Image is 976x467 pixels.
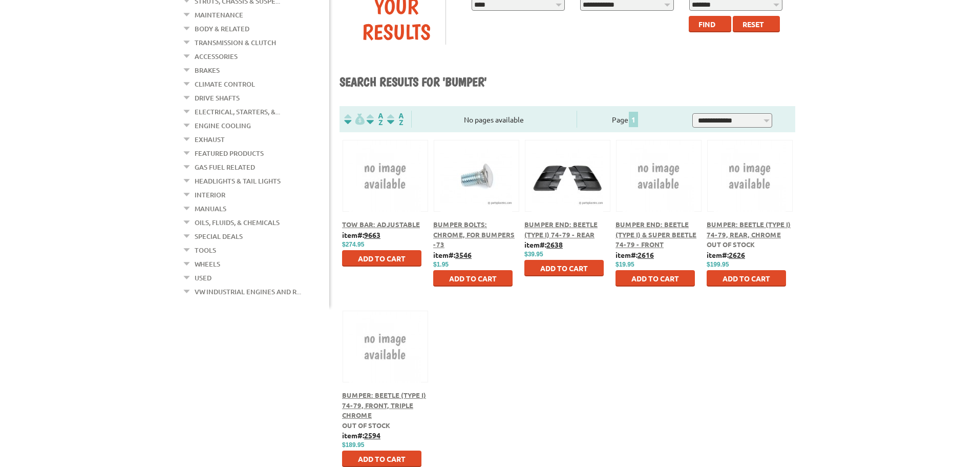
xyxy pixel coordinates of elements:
span: Add to Cart [540,263,588,273]
div: Page [577,111,674,128]
a: Brakes [195,64,220,77]
a: Drive Shafts [195,91,240,105]
img: Sort by Sales Rank [385,113,406,125]
b: item#: [707,250,745,259]
a: Oils, Fluids, & Chemicals [195,216,280,229]
div: No pages available [412,114,577,125]
h1: Search results for 'bumper' [340,74,795,91]
b: item#: [342,230,380,239]
u: 3546 [455,250,472,259]
a: Accessories [195,50,238,63]
span: Reset [742,19,764,29]
a: Bumper: Beetle (Type I) 74-79, Front, Triple Chrome [342,391,426,419]
a: VW Industrial Engines and R... [195,285,301,298]
button: Add to Cart [342,451,421,467]
span: Out of stock [342,421,390,430]
span: $19.95 [616,261,634,268]
a: Transmission & Clutch [195,36,276,49]
a: Climate Control [195,77,255,91]
a: Featured Products [195,147,264,160]
a: Engine Cooling [195,119,251,132]
button: Add to Cart [616,270,695,287]
u: 2616 [638,250,654,259]
span: $274.95 [342,241,364,248]
b: item#: [342,431,380,440]
span: $39.95 [524,251,543,258]
span: $189.95 [342,441,364,449]
a: Wheels [195,257,220,271]
a: Tow Bar: Adjustable [342,220,420,229]
span: Find [698,19,715,29]
span: Add to Cart [723,274,770,283]
a: Used [195,271,211,285]
a: Maintenance [195,8,243,22]
button: Add to Cart [524,260,604,276]
a: Electrical, Starters, &... [195,105,280,118]
u: 2626 [729,250,745,259]
a: Bumper: Beetle (Type I) 74-79, Rear, Chrome [707,220,791,239]
b: item#: [433,250,472,259]
a: Exhaust [195,133,225,146]
button: Add to Cart [342,250,421,267]
a: Special Deals [195,230,243,243]
button: Find [689,16,731,32]
a: Bumper End: Beetle (Type I) & Super Beetle 74-79 - Front [616,220,696,249]
b: item#: [616,250,654,259]
span: Out of stock [707,240,755,249]
a: Manuals [195,202,226,215]
span: 1 [629,112,638,127]
span: Add to Cart [449,274,497,283]
a: Body & Related [195,22,249,35]
a: Tools [195,243,216,257]
u: 2638 [546,240,563,249]
button: Add to Cart [433,270,513,287]
b: item#: [524,240,563,249]
a: Bumper Bolts: Chrome, for Bumpers -73 [433,220,515,249]
button: Add to Cart [707,270,786,287]
img: filterpricelow.svg [344,113,365,125]
u: 2594 [364,431,380,440]
u: 9663 [364,230,380,239]
span: $1.95 [433,261,449,268]
a: Bumper End: Beetle (Type I) 74-79 - Rear [524,220,598,239]
span: Add to Cart [358,254,406,263]
span: Add to Cart [358,454,406,463]
a: Headlights & Tail Lights [195,174,281,188]
img: Sort by Headline [365,113,385,125]
span: Add to Cart [631,274,679,283]
a: Interior [195,188,225,201]
span: $199.95 [707,261,729,268]
button: Reset [733,16,780,32]
a: Gas Fuel Related [195,160,255,174]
